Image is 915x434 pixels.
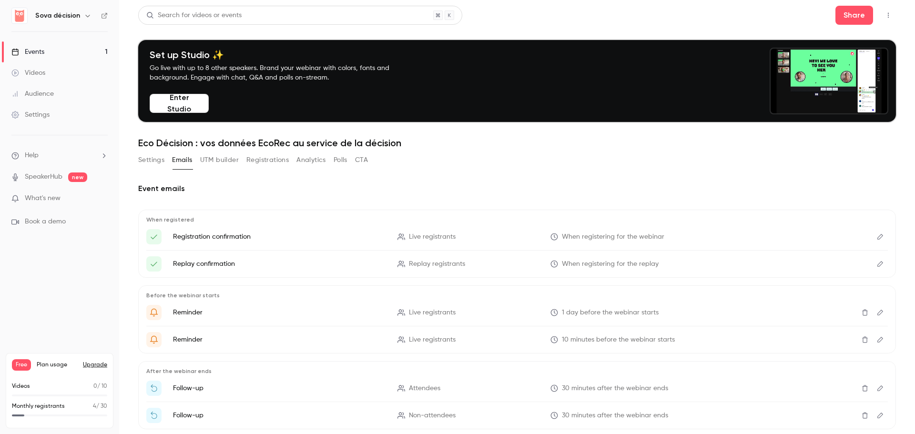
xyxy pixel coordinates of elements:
span: 1 day before the webinar starts [562,308,659,318]
span: new [68,172,87,182]
p: Reminder [173,335,386,344]
button: Edit [873,256,888,272]
button: Enter Studio [150,94,209,113]
span: 10 minutes before the webinar starts [562,335,675,345]
p: Videos [12,382,30,391]
p: After the webinar ends [146,367,888,375]
p: Reminder [173,308,386,317]
li: Replay de {{ event_name }} [146,408,888,423]
span: When registering for the webinar [562,232,664,242]
span: 4 [93,404,96,409]
button: Delete [857,332,873,347]
div: Search for videos or events [146,10,242,20]
h6: Sova décision [35,11,80,20]
p: Monthly registrants [12,402,65,411]
button: Upgrade [83,361,107,369]
li: Here's your access link to {{ event_name }}! [146,256,888,272]
button: Edit [873,332,888,347]
button: Registrations [246,152,289,168]
div: Videos [11,68,45,78]
li: {{ event_name }} is about to go live [146,332,888,347]
button: Delete [857,381,873,396]
span: Plan usage [37,361,77,369]
button: Edit [873,408,888,423]
button: UTM builder [200,152,239,168]
button: Settings [138,152,164,168]
button: Emails [172,152,192,168]
button: Delete [857,408,873,423]
p: / 30 [93,402,107,411]
span: Free [12,359,31,371]
p: Replay confirmation [173,259,386,269]
span: Book a demo [25,217,66,227]
button: Edit [873,381,888,396]
span: Live registrants [409,308,456,318]
p: / 10 [93,382,107,391]
button: Share [835,6,873,25]
button: CTA [355,152,368,168]
span: When registering for the replay [562,259,659,269]
button: Edit [873,305,888,320]
span: 0 [93,384,97,389]
li: Thanks for attending {{ event_name }} [146,381,888,396]
li: help-dropdown-opener [11,151,108,161]
p: Registration confirmation [173,232,386,242]
button: Analytics [296,152,326,168]
div: Settings [11,110,50,120]
span: Live registrants [409,232,456,242]
li: Votre lien d'accès à {{ event_name }}! [146,229,888,244]
span: Replay registrants [409,259,465,269]
p: Follow-up [173,384,386,393]
li: {{ event_name }}, c'est demain [146,305,888,320]
h2: Event emails [138,183,896,194]
button: Polls [334,152,347,168]
button: Delete [857,305,873,320]
span: Live registrants [409,335,456,345]
a: SpeakerHub [25,172,62,182]
iframe: Noticeable Trigger [96,194,108,203]
span: 30 minutes after the webinar ends [562,384,668,394]
p: Go live with up to 8 other speakers. Brand your webinar with colors, fonts and background. Engage... [150,63,412,82]
span: Attendees [409,384,440,394]
span: 30 minutes after the webinar ends [562,411,668,421]
span: Help [25,151,39,161]
div: Audience [11,89,54,99]
p: Before the webinar starts [146,292,888,299]
p: When registered [146,216,888,223]
button: Edit [873,229,888,244]
img: Sova décision [12,8,27,23]
p: Follow-up [173,411,386,420]
div: Events [11,47,44,57]
h1: Eco Décision : vos données EcoRec au service de la décision [138,137,896,149]
span: What's new [25,193,61,203]
h4: Set up Studio ✨ [150,49,412,61]
span: Non-attendees [409,411,456,421]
